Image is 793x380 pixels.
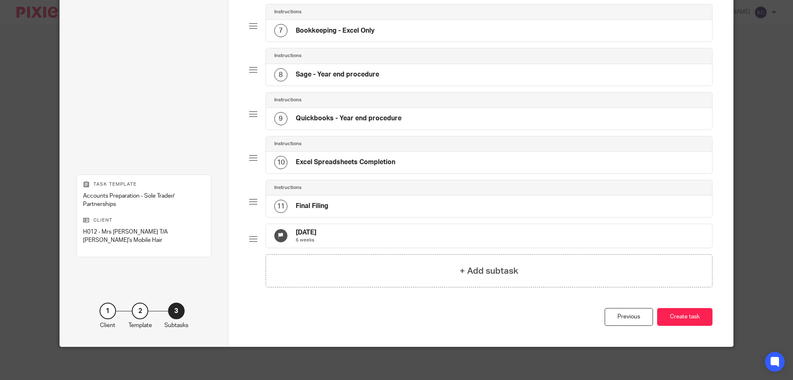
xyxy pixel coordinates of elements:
[274,184,302,191] h4: Instructions
[164,321,188,330] p: Subtasks
[83,217,205,224] p: Client
[83,181,205,188] p: Task template
[274,141,302,147] h4: Instructions
[128,321,152,330] p: Template
[274,68,287,81] div: 8
[296,114,401,123] h4: Quickbooks - Year end procedure
[296,26,375,35] h4: Bookkeeping - Excel Only
[100,321,115,330] p: Client
[605,308,653,326] div: Previous
[657,308,712,326] button: Create task
[83,228,205,245] p: H012 - Mrs [PERSON_NAME] T/A [PERSON_NAME]'s Mobile Hair
[274,156,287,169] div: 10
[83,192,205,209] p: Accounts Preparation - Sole Trader/ Partnerships
[274,24,287,37] div: 7
[274,9,302,15] h4: Instructions
[274,200,287,213] div: 11
[296,237,316,244] p: 6 weeks
[274,97,302,103] h4: Instructions
[274,112,287,125] div: 9
[168,303,185,319] div: 3
[274,53,302,59] h4: Instructions
[100,303,116,319] div: 1
[296,202,328,210] h4: Final Filing
[132,303,148,319] div: 2
[460,265,518,277] h4: + Add subtask
[296,70,379,79] h4: Sage - Year end procedure
[296,228,316,237] h4: [DATE]
[296,158,395,167] h4: Excel Spreadsheets Completion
